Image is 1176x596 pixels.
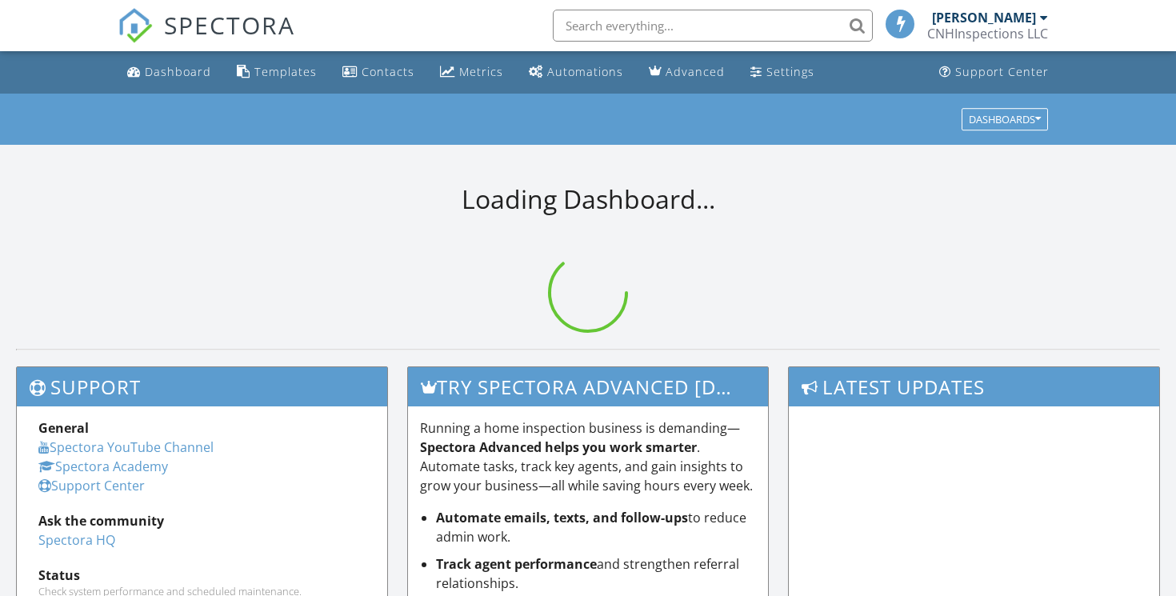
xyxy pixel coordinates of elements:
div: Automations [547,64,623,79]
div: Templates [254,64,317,79]
img: The Best Home Inspection Software - Spectora [118,8,153,43]
div: Contacts [362,64,414,79]
a: Support Center [933,58,1055,87]
a: Metrics [434,58,510,87]
div: Metrics [459,64,503,79]
a: Templates [230,58,323,87]
span: SPECTORA [164,8,295,42]
h3: Latest Updates [789,367,1159,406]
li: and strengthen referral relationships. [436,554,757,593]
a: Advanced [642,58,731,87]
div: Support Center [955,64,1049,79]
strong: Spectora Advanced helps you work smarter [420,438,697,456]
a: Settings [744,58,821,87]
div: Status [38,566,366,585]
div: Dashboards [969,114,1041,125]
a: Spectora YouTube Channel [38,438,214,456]
a: Dashboard [121,58,218,87]
a: Spectora HQ [38,531,115,549]
a: SPECTORA [118,22,295,55]
strong: Automate emails, texts, and follow-ups [436,509,688,526]
input: Search everything... [553,10,873,42]
li: to reduce admin work. [436,508,757,546]
div: Ask the community [38,511,366,530]
a: Contacts [336,58,421,87]
div: Dashboard [145,64,211,79]
strong: General [38,419,89,437]
a: Spectora Academy [38,458,168,475]
div: Settings [766,64,814,79]
button: Dashboards [962,108,1048,130]
div: [PERSON_NAME] [932,10,1036,26]
div: CNHInspections LLC [927,26,1048,42]
h3: Support [17,367,387,406]
a: Automations (Basic) [522,58,630,87]
strong: Track agent performance [436,555,597,573]
div: Advanced [666,64,725,79]
a: Support Center [38,477,145,494]
p: Running a home inspection business is demanding— . Automate tasks, track key agents, and gain ins... [420,418,757,495]
h3: Try spectora advanced [DATE] [408,367,769,406]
